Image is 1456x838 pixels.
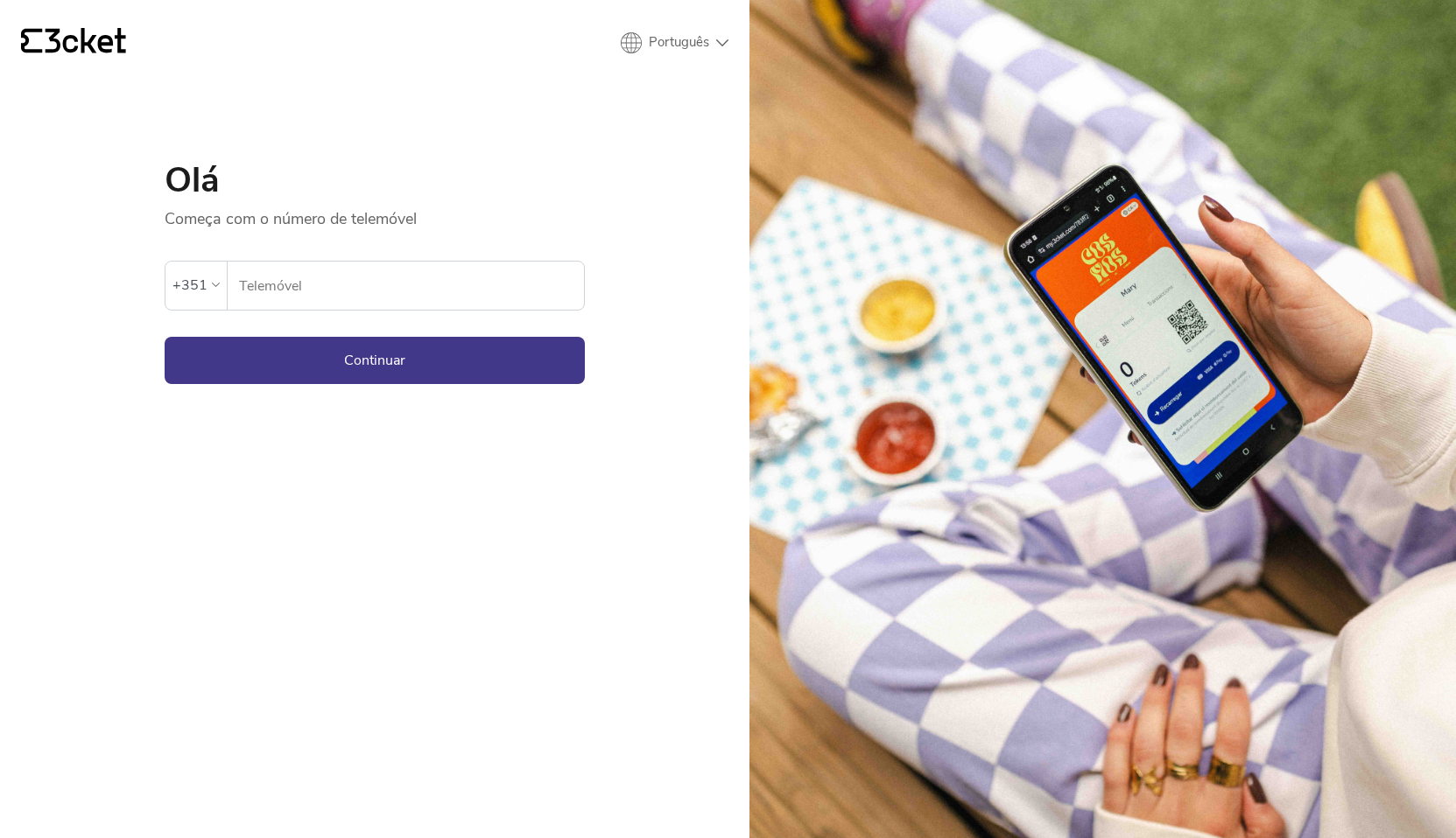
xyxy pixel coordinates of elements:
a: {' '} [21,28,126,58]
p: Começa com o número de telemóvel [165,198,585,229]
h1: Olá [165,163,585,198]
button: Continuar [165,337,585,384]
label: Telemóvel [228,262,584,311]
input: Telemóvel [238,262,584,310]
g: {' '} [21,29,42,53]
div: +351 [172,272,207,298]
